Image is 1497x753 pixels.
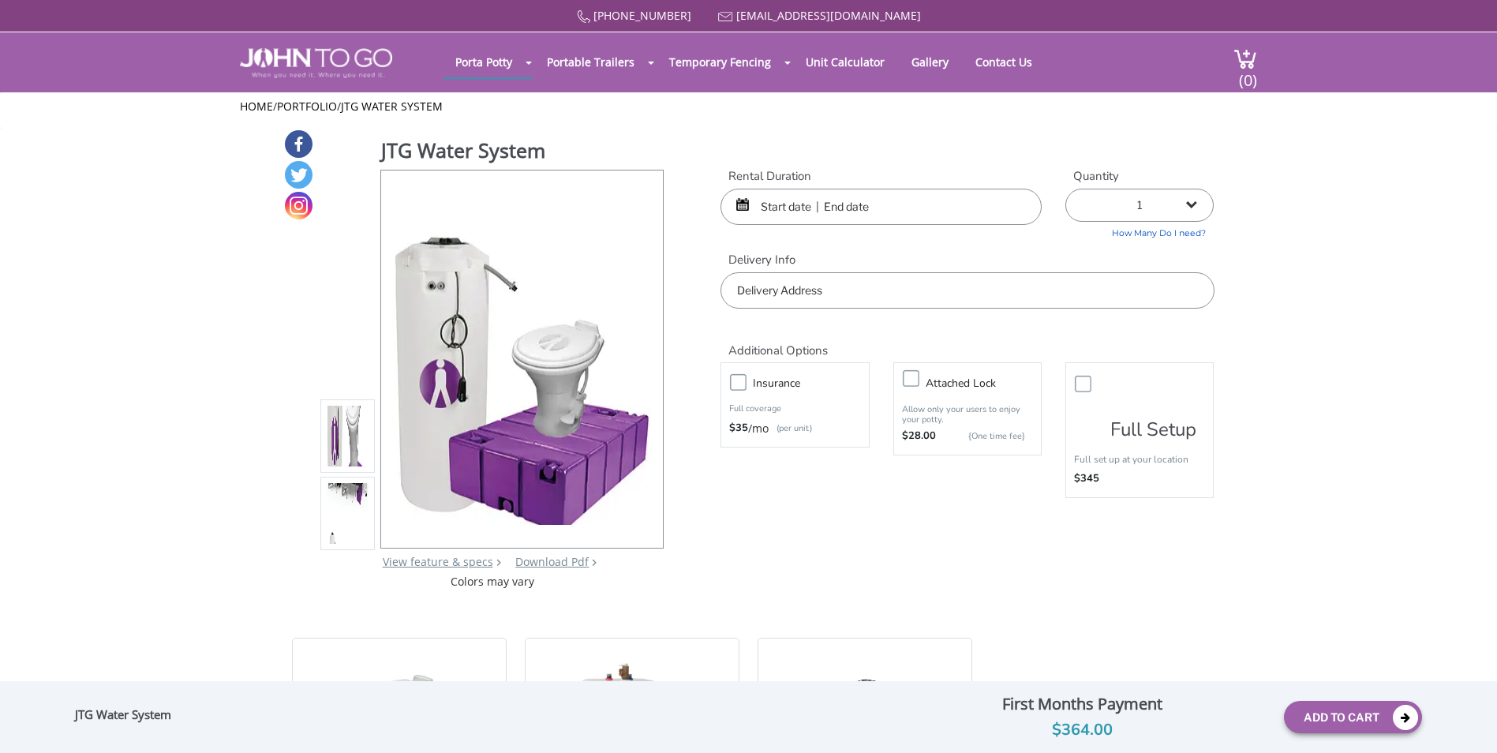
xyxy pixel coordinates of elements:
[327,250,369,622] img: Product
[1065,168,1214,185] label: Quantity
[902,404,1033,425] p: Allow only your users to enjoy your potty.
[1065,222,1214,240] a: How Many Do I need?
[720,252,1214,268] label: Delivery Info
[1074,471,1099,485] strong: $345
[720,189,1042,225] input: Start date | End date
[657,47,783,77] a: Temporary Fencing
[1434,690,1497,753] button: Live Chat
[515,554,589,569] a: Download Pdf
[240,99,273,114] a: Home
[1238,57,1257,91] span: (0)
[729,421,860,436] div: /mo
[892,717,1272,743] div: $364.00
[736,8,921,23] a: [EMAIL_ADDRESS][DOMAIN_NAME]
[892,691,1272,717] div: First Months Payment
[240,48,392,78] img: JOHN to go
[391,193,652,565] img: Product
[383,554,493,569] a: View feature & specs
[720,324,1214,358] h2: Additional Options
[341,99,443,114] a: JTG Water System
[1233,48,1257,69] img: cart a
[285,130,312,158] a: Facebook
[720,168,1042,185] label: Rental Duration
[381,137,665,168] h1: JTG Water System
[592,559,597,566] img: chevron.png
[277,99,337,114] a: Portfolio
[443,47,524,77] a: Porta Potty
[1074,451,1205,467] p: Full set up at your location
[902,429,936,444] strong: $28.00
[964,47,1044,77] a: Contact Us
[753,373,876,393] h3: Insurance
[285,192,312,219] a: Instagram
[794,47,896,77] a: Unit Calculator
[285,161,312,189] a: Twitter
[729,421,748,436] strong: $35
[718,12,733,22] img: Mail
[496,559,501,566] img: right arrow icon
[1284,701,1422,733] button: Add To Cart
[1110,391,1196,440] h3: Full Setup
[75,707,179,728] div: JTG Water System
[577,10,590,24] img: Call
[720,272,1214,309] input: Delivery Address
[327,328,369,699] img: Product
[240,99,1257,114] ul: / /
[769,421,812,436] p: (per unit)
[320,574,665,590] div: Colors may vary
[900,47,960,77] a: Gallery
[535,47,646,77] a: Portable Trailers
[593,8,691,23] a: [PHONE_NUMBER]
[926,373,1049,393] h3: Attached lock
[944,429,1025,444] p: {One time fee}
[729,401,860,417] p: Full coverage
